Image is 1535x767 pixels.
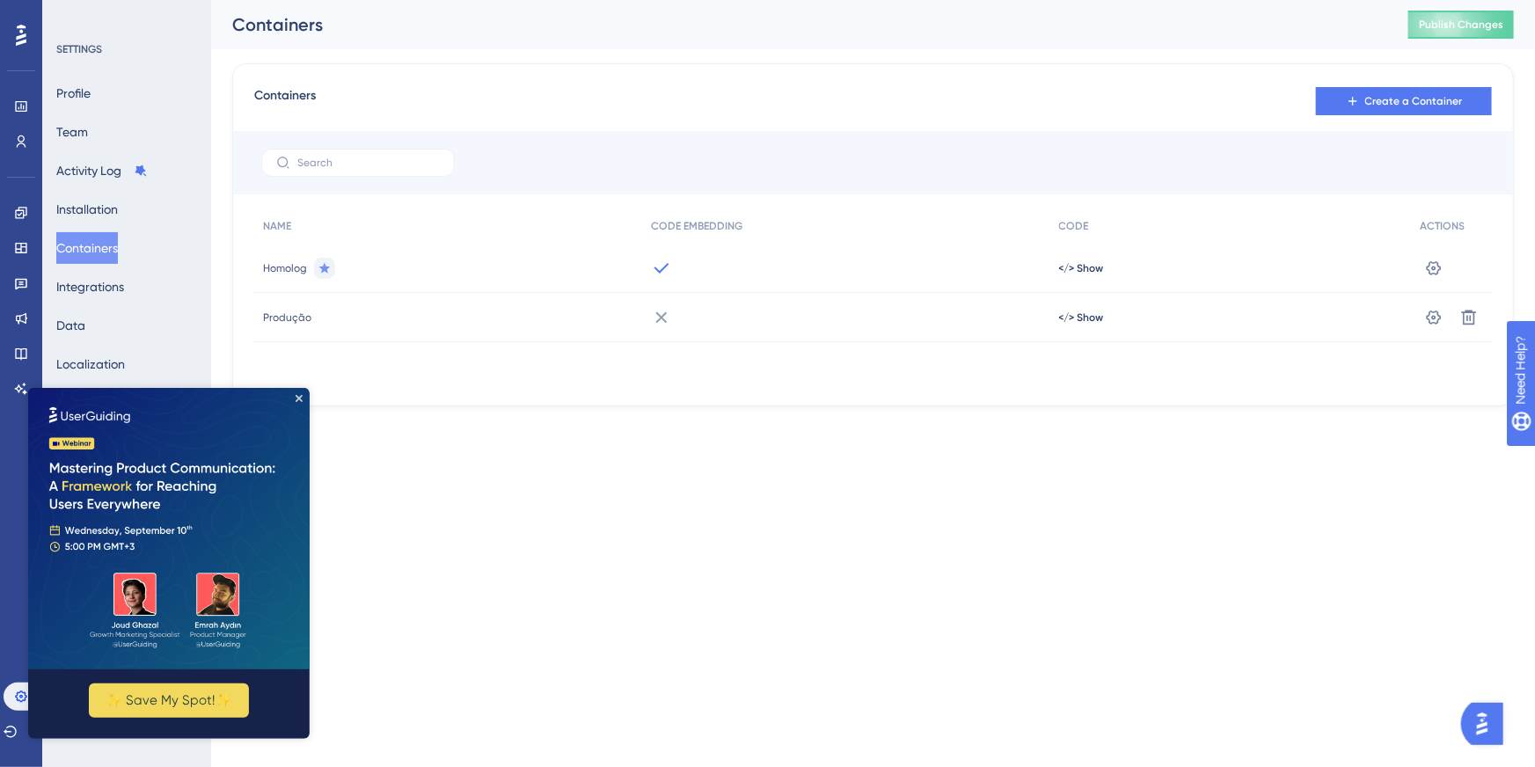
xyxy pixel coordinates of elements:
[1461,698,1514,750] iframe: UserGuiding AI Assistant Launcher
[1419,18,1503,32] span: Publish Changes
[56,348,125,380] button: Localization
[56,387,127,419] button: Subscription
[61,296,221,330] button: ✨ Save My Spot!✨
[263,219,291,233] span: NAME
[1365,94,1463,108] span: Create a Container
[263,310,311,325] span: Produção
[1059,219,1089,233] span: CODE
[56,42,199,56] div: SETTINGS
[56,232,118,264] button: Containers
[263,261,307,275] span: Homolog
[1408,11,1514,39] button: Publish Changes
[1316,87,1492,115] button: Create a Container
[56,194,118,225] button: Installation
[254,85,316,117] span: Containers
[56,116,88,148] button: Team
[651,219,742,233] span: CODE EMBEDDING
[56,271,124,303] button: Integrations
[56,310,85,341] button: Data
[267,7,274,14] div: Close Preview
[232,12,1364,37] div: Containers
[1059,261,1104,275] button: </> Show
[41,4,110,26] span: Need Help?
[56,77,91,109] button: Profile
[1420,219,1465,233] span: ACTIONS
[297,157,440,169] input: Search
[56,155,148,186] button: Activity Log
[1059,310,1104,325] button: </> Show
